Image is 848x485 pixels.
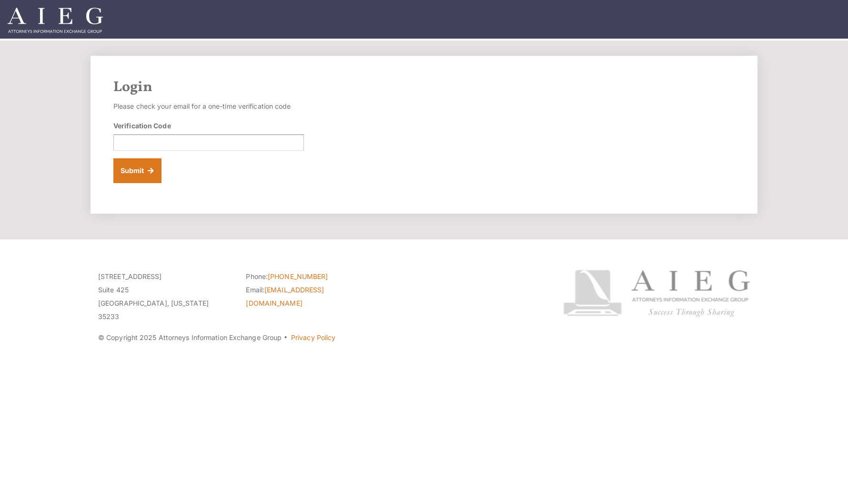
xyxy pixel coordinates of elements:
span: · [283,337,288,342]
p: Please check your email for a one-time verification code [113,100,304,113]
a: Privacy Policy [291,333,335,341]
img: Attorneys Information Exchange Group [8,8,103,33]
li: Phone: [246,270,379,283]
button: Submit [113,158,162,183]
img: Attorneys Information Exchange Group logo [563,270,750,317]
a: [PHONE_NUMBER] [268,272,328,280]
a: [EMAIL_ADDRESS][DOMAIN_NAME] [246,286,324,307]
p: © Copyright 2025 Attorneys Information Exchange Group [98,331,527,344]
h2: Login [113,79,735,96]
li: Email: [246,283,379,310]
label: Verification Code [113,121,171,131]
p: [STREET_ADDRESS] Suite 425 [GEOGRAPHIC_DATA], [US_STATE] 35233 [98,270,232,323]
